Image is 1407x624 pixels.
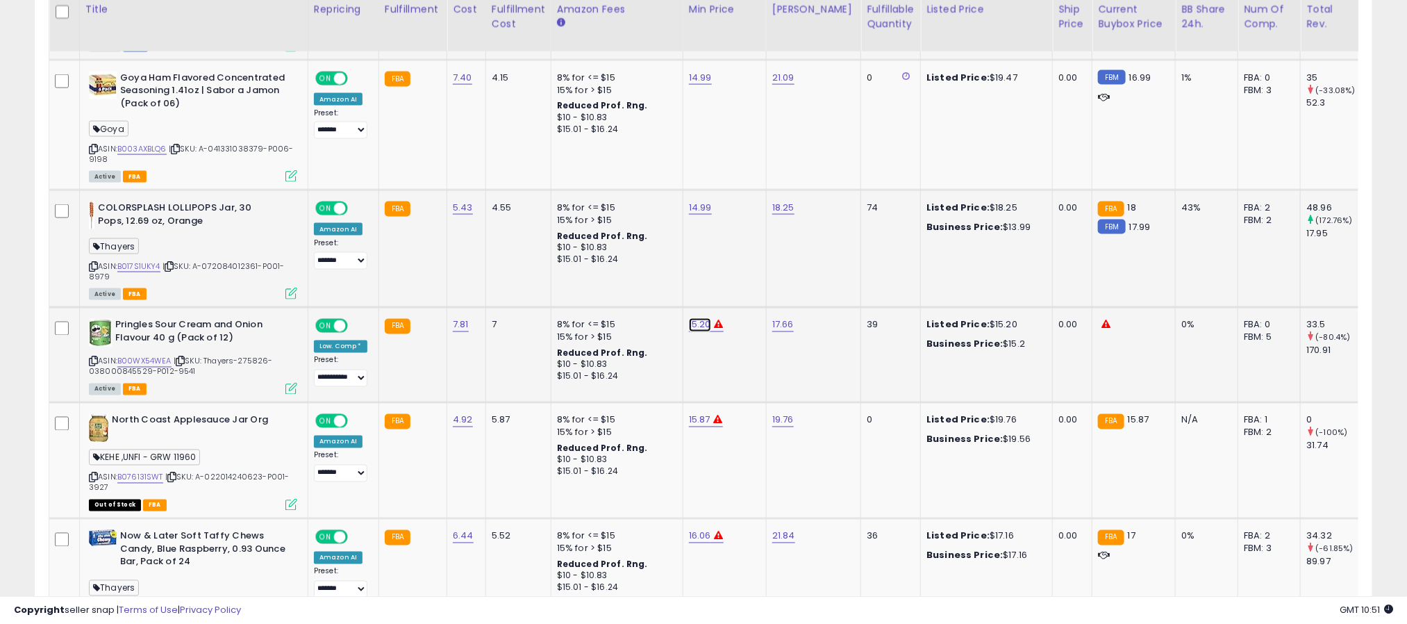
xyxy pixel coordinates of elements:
[1306,72,1363,84] div: 35
[926,338,1003,351] b: Business Price:
[492,530,540,543] div: 5.52
[926,201,990,214] b: Listed Price:
[314,108,368,140] div: Preset:
[120,530,289,573] b: Now & Later Soft Taffy Chews Candy, Blue Raspberry, 0.93 Ounce Bar, Pack of 24
[772,318,794,332] a: 17.66
[346,203,368,215] span: OFF
[115,319,284,348] b: Pringles Sour Cream and Onion Flavour 40 g (Pack of 12)
[385,414,410,429] small: FBA
[14,603,65,616] strong: Copyright
[1098,414,1124,429] small: FBA
[492,319,540,331] div: 7
[867,414,910,427] div: 0
[453,2,480,17] div: Cost
[89,143,294,164] span: | SKU: A-041331038379-P006-9198
[1098,220,1125,234] small: FBM
[926,549,1003,562] b: Business Price:
[85,2,302,17] div: Title
[1058,530,1081,543] div: 0.00
[89,288,121,300] span: All listings currently available for purchase on Amazon
[1181,2,1232,31] div: BB Share 24h.
[89,319,297,393] div: ASIN:
[1128,529,1135,543] span: 17
[492,414,540,427] div: 5.87
[926,434,1042,446] div: $19.56
[557,466,672,478] div: $15.01 - $16.24
[314,238,368,270] div: Preset:
[1306,556,1363,568] div: 89.97
[1306,2,1357,31] div: Total Rev.
[1181,72,1227,84] div: 1%
[123,171,147,183] span: FBA
[867,72,910,84] div: 0
[112,414,281,431] b: North Coast Applesauce Jar Org
[1129,220,1151,233] span: 17.99
[317,203,334,215] span: ON
[98,202,267,231] b: COLORSPLASH LOLLIPOPS Jar, 30 Pops, 12.69 oz, Orange
[1244,331,1290,344] div: FBM: 5
[1181,414,1227,427] div: N/A
[1340,603,1393,616] span: 2025-08-12 10:51 GMT
[346,320,368,332] span: OFF
[1316,543,1354,555] small: (-61.85%)
[1244,414,1290,427] div: FBA: 1
[557,112,672,124] div: $10 - $10.83
[689,2,760,17] div: Min Price
[1058,2,1086,31] div: Ship Price
[89,450,200,466] span: KEHE ,UNFI - GRW 11960
[926,319,1042,331] div: $15.20
[557,242,672,254] div: $10 - $10.83
[926,550,1042,562] div: $17.16
[123,384,147,395] span: FBA
[689,413,710,427] a: 15.87
[772,2,855,17] div: [PERSON_NAME]
[317,532,334,543] span: ON
[1244,530,1290,543] div: FBA: 2
[119,603,178,616] a: Terms of Use
[557,582,672,594] div: $15.01 - $16.24
[317,416,334,427] span: ON
[1244,543,1290,555] div: FBM: 3
[143,500,167,511] span: FBA
[89,530,117,546] img: 51gGpgMrCpL._SL40_.jpg
[385,2,441,17] div: Fulfillment
[14,604,241,617] div: seller snap | |
[557,230,648,242] b: Reduced Prof. Rng.
[1244,84,1290,97] div: FBM: 3
[557,17,565,29] small: Amazon Fees.
[1306,440,1363,452] div: 31.74
[314,340,367,353] div: Low. Comp *
[1129,71,1151,84] span: 16.99
[1306,530,1363,543] div: 34.32
[1058,72,1081,84] div: 0.00
[385,202,410,217] small: FBA
[89,384,121,395] span: All listings currently available for purchase on Amazon
[1058,319,1081,331] div: 0.00
[1316,332,1351,343] small: (-80.4%)
[453,413,473,427] a: 4.92
[689,318,711,332] a: 15.20
[120,72,289,114] b: Goya Ham Flavored Concentrated Seasoning 1.41oz | Sabor a Jamon (Pack of 06)
[689,529,711,543] a: 16.06
[1098,70,1125,85] small: FBM
[926,413,990,427] b: Listed Price:
[557,347,648,359] b: Reduced Prof. Rng.
[557,427,672,439] div: 15% for > $15
[926,338,1042,351] div: $15.2
[557,543,672,555] div: 15% for > $15
[557,530,672,543] div: 8% for <= $15
[346,416,368,427] span: OFF
[1098,530,1124,545] small: FBA
[557,319,672,331] div: 8% for <= $15
[89,580,139,596] span: Thayers
[926,414,1042,427] div: $19.76
[926,530,1042,543] div: $17.16
[314,93,363,106] div: Amazon AI
[453,71,472,85] a: 7.40
[926,318,990,331] b: Listed Price:
[1306,97,1363,109] div: 52.3
[1244,214,1290,227] div: FBM: 2
[89,356,273,377] span: | SKU: Thayers-275826-038000845529-P012-9541
[385,319,410,334] small: FBA
[557,254,672,265] div: $15.01 - $16.24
